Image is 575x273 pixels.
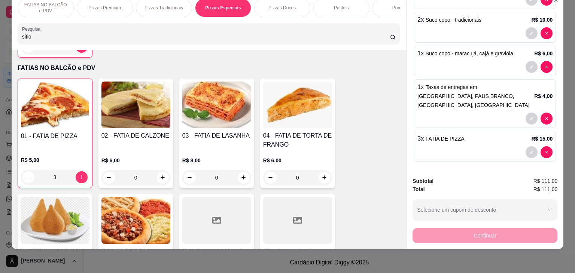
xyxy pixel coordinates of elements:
[101,247,170,265] h4: 06 - ESFIHA OU SALGADO ASSADO
[531,16,553,24] p: R$ 10,00
[21,132,89,141] h4: 01 - FATIA DE PIZZA
[417,134,464,143] p: 3 x
[101,197,170,244] img: product-image
[103,172,115,184] button: decrease-product-quantity
[101,157,170,164] p: R$ 6,00
[22,33,390,40] input: Pesquisa
[101,131,170,140] h4: 02 - FATIA DE CALZONE
[265,172,277,184] button: decrease-product-quantity
[392,5,409,11] p: Porções
[526,146,538,158] button: decrease-product-quantity
[426,136,465,142] span: FATIA DE PIZZA
[22,171,34,183] button: decrease-product-quantity
[417,49,513,58] p: 1 x
[534,50,553,57] p: R$ 6,00
[426,50,513,56] span: Suco copo - maracujá, cajá e graviola
[205,5,241,11] p: Pizzas Especiais
[541,113,553,125] button: decrease-product-quantity
[526,113,538,125] button: decrease-product-quantity
[319,172,331,184] button: increase-product-quantity
[526,61,538,73] button: decrease-product-quantity
[22,26,43,32] label: Pesquisa
[533,177,558,185] span: R$ 111,00
[88,5,121,11] p: Pizzas Premium
[21,156,89,164] p: R$ 5,00
[413,199,557,220] button: Selecione um cupom de desconto
[101,82,170,128] img: product-image
[182,157,251,164] p: R$ 8,00
[541,146,553,158] button: decrease-product-quantity
[533,185,558,193] span: R$ 111,00
[182,131,251,140] h4: 03 - FATIA DE LASANHA
[182,82,251,128] img: product-image
[24,2,67,14] p: FATIAS NO BALCÃO e PDV
[76,171,88,183] button: increase-product-quantity
[144,5,183,11] p: Pizzas Tradicionais
[21,82,89,129] img: product-image
[238,172,250,184] button: increase-product-quantity
[184,172,196,184] button: decrease-product-quantity
[541,61,553,73] button: decrease-product-quantity
[413,186,425,192] strong: Total
[417,15,481,24] p: 2 x
[426,17,481,23] span: Suco copo - tradicionais
[263,131,332,149] h4: 04 - FATIA DE TORTA DE FRANGO
[526,27,538,39] button: decrease-product-quantity
[157,172,169,184] button: increase-product-quantity
[21,197,89,244] img: product-image
[21,247,89,265] h4: 05 - [PERSON_NAME] OU SALGADO FRITO
[263,82,332,128] img: product-image
[534,92,553,100] p: R$ 4,00
[417,83,534,110] p: 1 x
[18,64,401,73] p: FATIAS NO BALCÃO e PDV
[531,135,553,142] p: R$ 15,00
[268,5,296,11] p: Pizzas Doces
[334,5,349,11] p: Pastéis
[263,157,332,164] p: R$ 6,00
[541,27,553,39] button: decrease-product-quantity
[417,84,529,108] span: Taxas de entregas em [GEOGRAPHIC_DATA], PAUS BRANCO, [GEOGRAPHIC_DATA], [GEOGRAPHIC_DATA]
[413,178,433,184] strong: Subtotal
[182,247,251,256] h4: 07 - Pizzas tradicionais
[263,247,332,256] h4: 08 - Pizzas Especiais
